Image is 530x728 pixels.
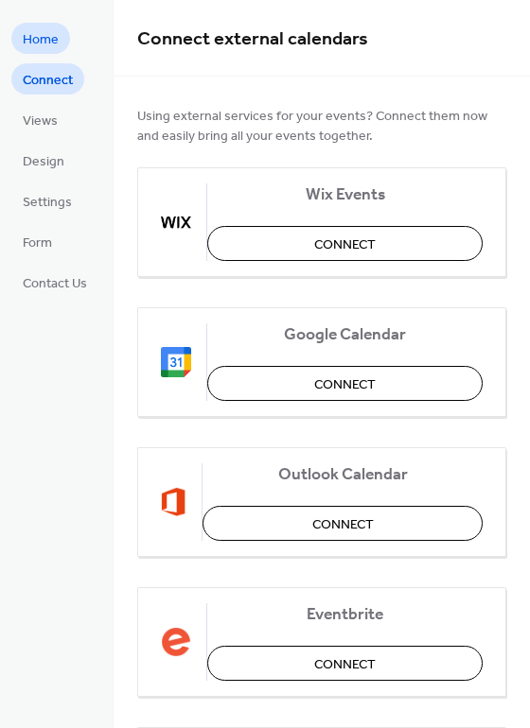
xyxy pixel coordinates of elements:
[161,487,186,517] img: outlook
[11,23,70,54] a: Home
[23,112,58,131] span: Views
[23,234,52,253] span: Form
[23,30,59,50] span: Home
[161,207,191,237] img: wix
[207,605,483,625] span: Eventbrite
[11,145,76,176] a: Design
[314,375,376,395] span: Connect
[314,235,376,255] span: Connect
[203,506,483,541] button: Connect
[312,515,374,535] span: Connect
[23,152,64,172] span: Design
[137,21,368,58] span: Connect external calendars
[11,267,98,298] a: Contact Us
[207,226,483,261] button: Connect
[23,274,87,294] span: Contact Us
[207,646,483,681] button: Connect
[11,63,84,95] a: Connect
[161,627,191,657] img: eventbrite
[207,366,483,401] button: Connect
[137,107,506,147] span: Using external services for your events? Connect them now and easily bring all your events together.
[23,71,73,91] span: Connect
[23,193,72,213] span: Settings
[11,104,69,135] a: Views
[207,325,483,345] span: Google Calendar
[207,185,483,205] span: Wix Events
[203,465,483,485] span: Outlook Calendar
[161,347,191,377] img: google
[11,185,83,217] a: Settings
[314,655,376,675] span: Connect
[11,226,63,257] a: Form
